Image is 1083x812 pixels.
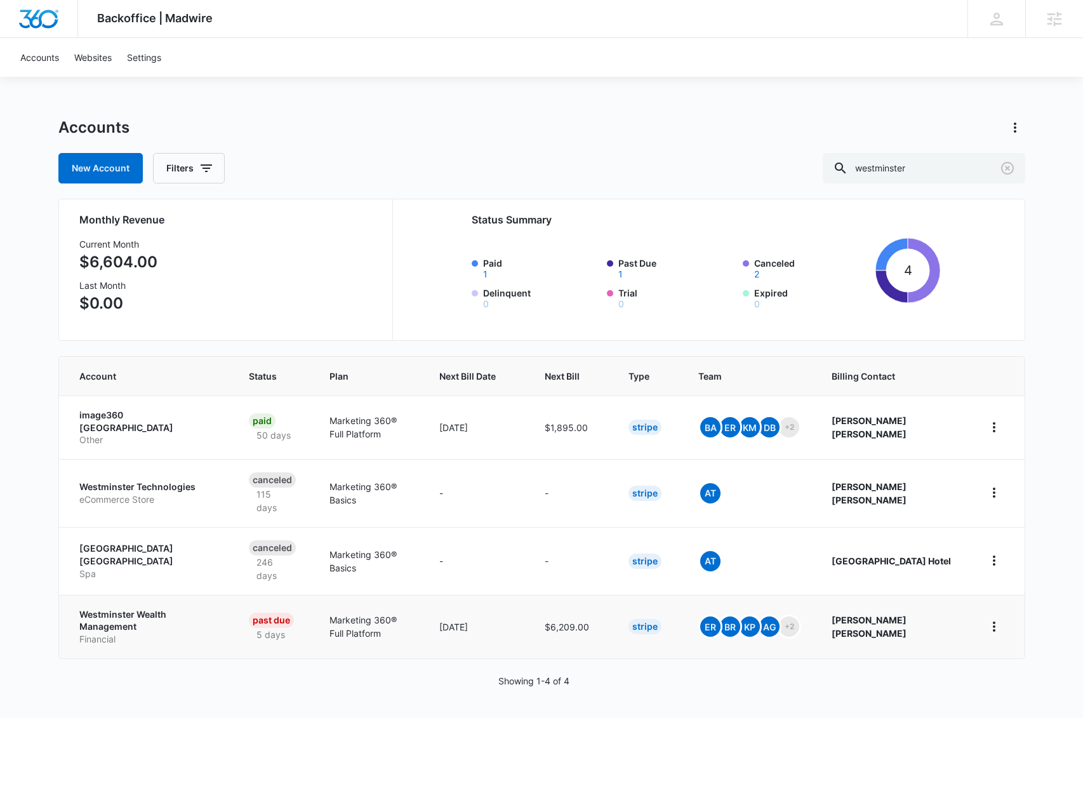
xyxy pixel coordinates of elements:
span: BR [720,616,740,637]
span: Backoffice | Madwire [97,11,213,25]
p: Marketing 360® Basics [329,548,409,575]
div: Stripe [628,554,661,569]
a: New Account [58,153,143,183]
p: Showing 1-4 of 4 [498,674,569,688]
p: Marketing 360® Full Platform [329,414,409,441]
p: Westminster Technologies [79,481,218,493]
a: Websites [67,38,119,77]
button: Paid [483,270,488,279]
td: $6,209.00 [529,595,613,658]
td: - [529,527,613,595]
span: Type [628,369,649,383]
button: home [984,417,1004,437]
span: +2 [779,417,799,437]
h2: Status Summary [472,212,941,227]
a: [GEOGRAPHIC_DATA] [GEOGRAPHIC_DATA]Spa [79,542,218,580]
div: Stripe [628,420,661,435]
a: image360 [GEOGRAPHIC_DATA]Other [79,409,218,446]
p: Other [79,434,218,446]
p: 246 days [249,556,300,582]
span: AG [759,616,780,637]
p: $6,604.00 [79,251,157,274]
div: Past Due [249,613,294,628]
div: Canceled [249,540,296,556]
td: - [529,459,613,527]
div: Paid [249,413,276,429]
td: $1,895.00 [529,396,613,459]
h3: Last Month [79,279,157,292]
button: Past Due [618,270,623,279]
label: Delinquent [483,286,600,309]
button: home [984,616,1004,637]
h1: Accounts [58,118,130,137]
span: Status [249,369,281,383]
button: Actions [1005,117,1025,138]
span: Next Bill [545,369,580,383]
strong: [PERSON_NAME] [PERSON_NAME] [832,415,907,439]
td: [DATE] [424,396,529,459]
span: +2 [779,616,799,637]
strong: [PERSON_NAME] [PERSON_NAME] [832,481,907,505]
p: 115 days [249,488,300,514]
span: Team [698,369,783,383]
tspan: 4 [904,262,912,278]
span: Billing Contact [832,369,953,383]
span: At [700,483,721,503]
span: KM [740,417,760,437]
span: Account [79,369,200,383]
p: [GEOGRAPHIC_DATA] [GEOGRAPHIC_DATA] [79,542,218,567]
h2: Monthly Revenue [79,212,377,227]
label: Canceled [754,256,871,279]
p: eCommerce Store [79,493,218,506]
p: Spa [79,568,218,580]
p: 5 days [249,628,293,641]
td: - [424,459,529,527]
a: Westminster Wealth ManagementFinancial [79,608,218,646]
span: ER [700,616,721,637]
label: Expired [754,286,871,309]
label: Trial [618,286,735,309]
span: Plan [329,369,409,383]
td: [DATE] [424,595,529,658]
h3: Current Month [79,237,157,251]
strong: [PERSON_NAME] [PERSON_NAME] [832,615,907,639]
a: Westminster TechnologieseCommerce Store [79,481,218,505]
p: Financial [79,633,218,646]
p: $0.00 [79,292,157,315]
p: 50 days [249,429,298,442]
span: Next Bill Date [439,369,496,383]
button: home [984,550,1004,571]
p: Marketing 360® Full Platform [329,613,409,640]
label: Past Due [618,256,735,279]
span: ER [720,417,740,437]
a: Settings [119,38,169,77]
button: Canceled [754,270,759,279]
p: Marketing 360® Basics [329,480,409,507]
a: Accounts [13,38,67,77]
div: Canceled [249,472,296,488]
div: Stripe [628,619,661,634]
span: KP [740,616,760,637]
span: BA [700,417,721,437]
button: Filters [153,153,225,183]
strong: [GEOGRAPHIC_DATA] Hotel [832,556,951,566]
span: At [700,551,721,571]
button: Clear [997,158,1018,178]
span: DB [759,417,780,437]
p: image360 [GEOGRAPHIC_DATA] [79,409,218,434]
button: home [984,483,1004,503]
p: Westminster Wealth Management [79,608,218,633]
label: Paid [483,256,600,279]
div: Stripe [628,486,661,501]
input: Search [823,153,1025,183]
td: - [424,527,529,595]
